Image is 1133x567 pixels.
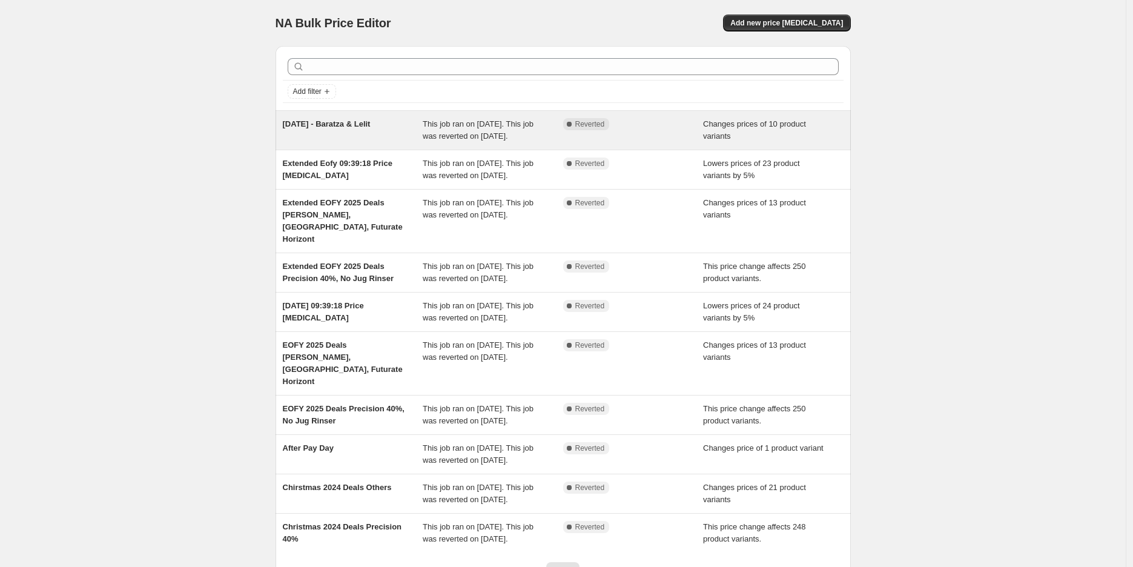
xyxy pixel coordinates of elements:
span: Reverted [575,483,605,492]
span: This job ran on [DATE]. This job was reverted on [DATE]. [423,404,533,425]
span: This job ran on [DATE]. This job was reverted on [DATE]. [423,262,533,283]
span: EOFY 2025 Deals Precision 40%, No Jug Rinser [283,404,405,425]
span: Reverted [575,198,605,208]
span: Christmas 2024 Deals Precision 40% [283,522,402,543]
span: NA Bulk Price Editor [276,16,391,30]
span: This price change affects 250 product variants. [703,262,806,283]
span: Reverted [575,301,605,311]
span: This job ran on [DATE]. This job was reverted on [DATE]. [423,443,533,465]
span: This job ran on [DATE]. This job was reverted on [DATE]. [423,198,533,219]
span: This job ran on [DATE]. This job was reverted on [DATE]. [423,301,533,322]
span: This job ran on [DATE]. This job was reverted on [DATE]. [423,340,533,362]
span: Reverted [575,340,605,350]
span: Chirstmas 2024 Deals Others [283,483,392,492]
span: This price change affects 250 product variants. [703,404,806,425]
span: This job ran on [DATE]. This job was reverted on [DATE]. [423,483,533,504]
span: [DATE] - Baratza & Lelit [283,119,371,128]
span: EOFY 2025 Deals [PERSON_NAME], [GEOGRAPHIC_DATA], Futurate Horizont [283,340,403,386]
span: This job ran on [DATE]. This job was reverted on [DATE]. [423,159,533,180]
span: Reverted [575,262,605,271]
span: Add new price [MEDICAL_DATA] [730,18,843,28]
span: Changes prices of 21 product variants [703,483,806,504]
span: Changes price of 1 product variant [703,443,824,453]
span: [DATE] 09:39:18 Price [MEDICAL_DATA] [283,301,364,322]
span: Extended EOFY 2025 Deals Precision 40%, No Jug Rinser [283,262,394,283]
span: This job ran on [DATE]. This job was reverted on [DATE]. [423,522,533,543]
span: Changes prices of 13 product variants [703,340,806,362]
span: Changes prices of 10 product variants [703,119,806,141]
span: Lowers prices of 23 product variants by 5% [703,159,800,180]
span: Extended Eofy 09:39:18 Price [MEDICAL_DATA] [283,159,392,180]
span: Reverted [575,159,605,168]
span: Extended EOFY 2025 Deals [PERSON_NAME], [GEOGRAPHIC_DATA], Futurate Horizont [283,198,403,244]
span: Reverted [575,522,605,532]
span: Reverted [575,119,605,129]
button: Add filter [288,84,336,99]
span: After Pay Day [283,443,334,453]
span: Reverted [575,443,605,453]
button: Add new price [MEDICAL_DATA] [723,15,850,31]
span: This price change affects 248 product variants. [703,522,806,543]
span: This job ran on [DATE]. This job was reverted on [DATE]. [423,119,533,141]
span: Add filter [293,87,322,96]
span: Lowers prices of 24 product variants by 5% [703,301,800,322]
span: Reverted [575,404,605,414]
span: Changes prices of 13 product variants [703,198,806,219]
